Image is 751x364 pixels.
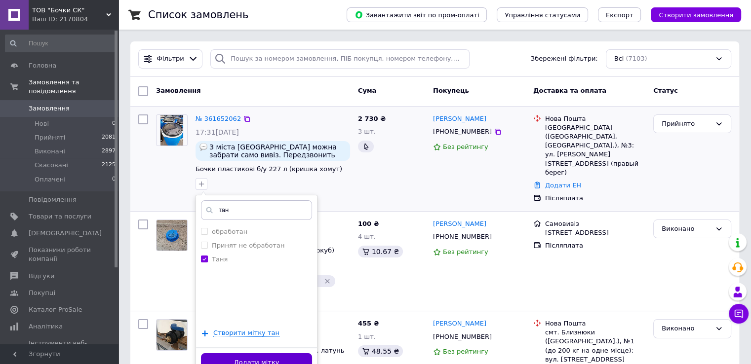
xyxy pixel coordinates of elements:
div: [PHONE_NUMBER] [431,125,494,138]
button: Чат з покупцем [729,304,749,324]
span: 2081 [102,133,116,142]
span: 0 [112,175,116,184]
input: Пошук [5,35,117,52]
div: Виконано [662,324,711,334]
span: Головна [29,61,56,70]
label: Принят не обработан [212,242,284,249]
span: 0 [112,119,116,128]
div: 48.55 ₴ [358,345,403,357]
span: Створити мітку тан [213,329,279,337]
span: 1 шт. [358,333,376,340]
button: Створити замовлення [651,7,741,22]
div: Виконано [662,224,711,234]
span: Всі [614,54,624,64]
span: Замовлення [29,104,70,113]
div: Нова Пошта [545,319,645,328]
div: Післяплата [545,194,645,203]
img: Фото товару [157,320,187,350]
img: :speech_balloon: [199,143,207,151]
div: смт. Близнюки ([GEOGRAPHIC_DATA].), №1 (до 200 кг на одне місце): вул. [STREET_ADDRESS] [545,328,645,364]
div: [PHONE_NUMBER] [431,330,494,343]
span: Показники роботи компанії [29,246,91,263]
span: Нові [35,119,49,128]
input: Напишіть назву мітки [201,200,312,220]
span: Інструменти веб-майстра та SEO [29,339,91,357]
a: Фото товару [156,219,188,251]
input: Пошук за номером замовлення, ПІБ покупця, номером телефону, Email, номером накладної [210,49,470,69]
span: Збережені фільтри: [531,54,598,64]
span: Статус [653,87,678,94]
button: Експорт [598,7,641,22]
span: 2 730 ₴ [358,115,386,122]
div: [GEOGRAPHIC_DATA] ([GEOGRAPHIC_DATA], [GEOGRAPHIC_DATA].), №3: ул. [PERSON_NAME][STREET_ADDRESS] ... [545,123,645,177]
span: Створити замовлення [659,11,733,19]
img: Фото товару [157,220,187,251]
div: [STREET_ADDRESS] [545,228,645,237]
span: Покупець [433,87,469,94]
a: Створити замовлення [641,11,741,18]
span: Оплачені [35,175,66,184]
div: Прийнято [662,119,711,129]
a: Додати ЕН [545,182,581,189]
span: Каталог ProSale [29,305,82,314]
span: Без рейтингу [443,248,488,255]
span: Управління статусами [505,11,580,19]
span: Експорт [606,11,633,19]
a: [PERSON_NAME] [433,219,486,229]
span: 4 шт. [358,233,376,240]
span: 3 шт. [358,128,376,135]
a: Фото товару [156,114,188,146]
span: 2125 [102,161,116,170]
button: Управління статусами [497,7,588,22]
div: Ваш ID: 2170804 [32,15,119,24]
div: 10.67 ₴ [358,246,403,257]
span: 100 ₴ [358,220,379,227]
span: Прийняті [35,133,65,142]
span: 455 ₴ [358,320,379,327]
div: [PHONE_NUMBER] [431,230,494,243]
span: З міста [GEOGRAPHIC_DATA] можна забрати само вивіз. Передзвонить [209,143,346,159]
span: Товари та послуги [29,212,91,221]
span: Відгуки [29,272,54,281]
svg: Видалити мітку [323,277,331,285]
span: Доставка та оплата [533,87,606,94]
a: [PERSON_NAME] [433,114,486,124]
a: Бочки пластикові б/у 227 л (кришка хомут) [196,165,342,173]
span: Замовлення та повідомлення [29,78,119,96]
span: [DEMOGRAPHIC_DATA] [29,229,102,238]
span: (7103) [626,55,647,62]
span: Аналітика [29,322,63,331]
span: ТОВ "Бочки СК" [32,6,106,15]
span: Без рейтингу [443,143,488,150]
label: обработан [212,228,247,235]
button: Завантажити звіт по пром-оплаті [347,7,487,22]
div: Нова Пошта [545,114,645,123]
span: Скасовані [35,161,68,170]
span: Повідомлення [29,195,77,204]
div: Післяплата [545,241,645,250]
span: Cума [358,87,376,94]
a: [PERSON_NAME] [433,319,486,328]
span: Замовлення [156,87,200,94]
span: Без рейтингу [443,348,488,355]
span: Фільтри [157,54,184,64]
a: № 361652062 [196,115,241,122]
h1: Список замовлень [148,9,248,21]
div: Самовивіз [545,219,645,228]
span: 17:31[DATE] [196,128,239,136]
span: Виконані [35,147,65,156]
a: Фото товару [156,319,188,351]
span: Покупці [29,289,55,297]
label: Таня [212,255,228,263]
span: 2897 [102,147,116,156]
span: Завантажити звіт по пром-оплаті [355,10,479,19]
img: Фото товару [160,115,184,146]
